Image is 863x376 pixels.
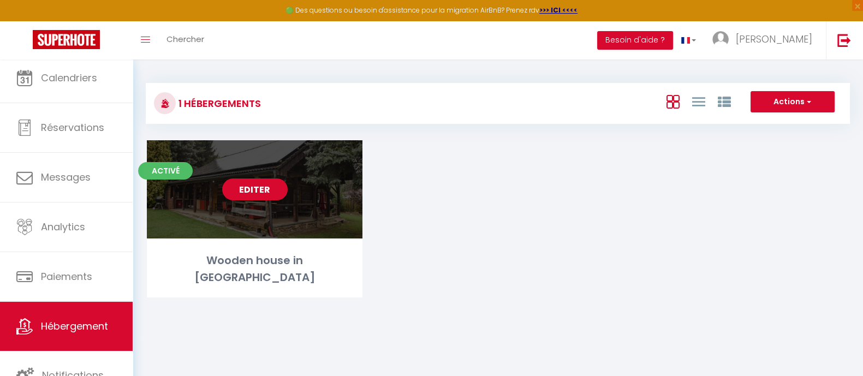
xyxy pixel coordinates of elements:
button: Besoin d'aide ? [597,31,673,50]
a: Chercher [158,21,212,59]
a: >>> ICI <<<< [539,5,578,15]
span: Calendriers [41,71,97,85]
span: [PERSON_NAME] [736,32,812,46]
span: Messages [41,170,91,184]
a: ... [PERSON_NAME] [704,21,826,59]
span: Activé [138,162,193,180]
span: Hébergement [41,319,108,333]
a: Vue par Groupe [717,92,730,110]
a: Editer [222,178,288,200]
span: Réservations [41,121,104,134]
span: Paiements [41,270,92,283]
img: Super Booking [33,30,100,49]
span: Chercher [166,33,204,45]
a: Vue en Box [666,92,679,110]
h3: 1 Hébergements [176,91,261,116]
span: Analytics [41,220,85,234]
a: Vue en Liste [692,92,705,110]
div: Wooden house in [GEOGRAPHIC_DATA] [147,252,362,287]
button: Actions [751,91,835,113]
img: ... [712,31,729,47]
img: logout [837,33,851,47]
